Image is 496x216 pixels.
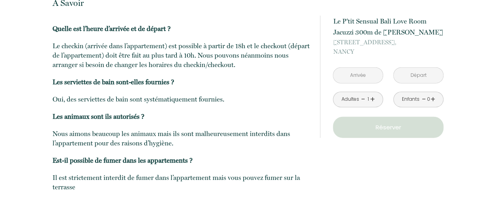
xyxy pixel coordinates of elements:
input: Arrivée [333,68,383,83]
div: Enfants [402,96,420,103]
p: Réserver [336,123,441,132]
div: Adultes [341,96,359,103]
input: Départ [394,68,443,83]
b: Les serviettes de bain sont-elles fournies ? [53,78,174,86]
button: Réserver [333,117,443,138]
p: Nous aimons beaucoup les animaux mais ils sont malheureusement interdits dans l’appartement pour ... [53,129,310,148]
a: - [422,93,426,105]
a: + [431,93,435,105]
b: Est-il possible de fumer dans les appartements ? [53,156,193,164]
div: 0 [427,96,431,103]
span: [STREET_ADDRESS], [333,38,443,47]
p: Il est strictement interdit de fumer dans l’appartement mais vous pouvez fumer sur la terrasse [53,173,310,192]
p: Le P'tit Sensual Bali Love Room Jacuzzi 300m de [PERSON_NAME] [333,16,443,38]
b: Les animaux sont ils autorisés ? [53,113,144,120]
b: Quelle est l’heure d’arrivée et de départ ? [53,25,171,33]
a: + [370,93,375,105]
p: Le checkin (arrivée dans l’appartement) est possible à partir de 18h et le checkout (départ de l’... [53,41,310,69]
p: Oui, des serviettes de bain sont systématiquement fournies. [53,94,310,104]
p: NANCY [333,38,443,56]
div: 1 [366,96,370,103]
a: - [361,93,365,105]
